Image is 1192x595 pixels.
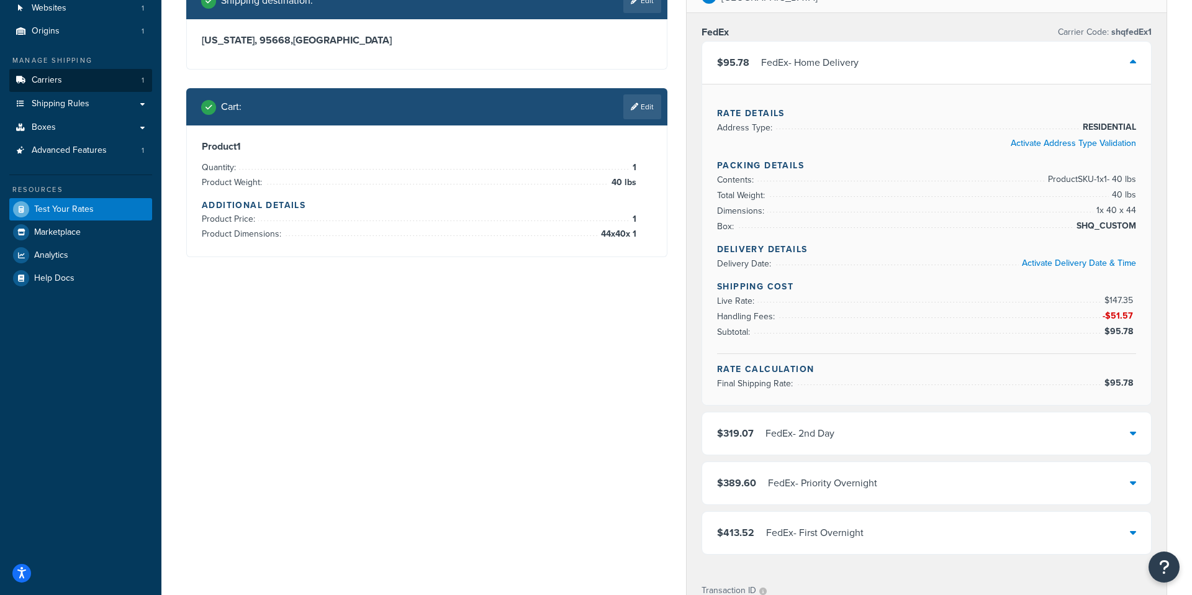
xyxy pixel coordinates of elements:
span: 1 [630,160,636,175]
h4: Rate Calculation [717,363,1136,376]
span: 44 x 40 x 1 [598,227,636,242]
span: Product Price: [202,212,258,225]
a: Edit [623,94,661,119]
a: Analytics [9,244,152,266]
span: Shipping Rules [32,99,89,109]
span: Handling Fees: [717,310,778,323]
span: RESIDENTIAL [1080,120,1136,135]
a: Carriers1 [9,69,152,92]
span: Product Weight: [202,176,265,189]
span: 1 [142,26,144,37]
span: Live Rate: [717,294,757,307]
div: FedEx - Home Delivery [761,54,859,71]
span: SHQ_CUSTOM [1073,219,1136,234]
span: Address Type: [717,121,775,134]
span: $413.52 [717,525,754,540]
span: $147.35 [1104,294,1136,307]
h4: Rate Details [717,107,1136,120]
div: FedEx - 2nd Day [765,425,834,442]
span: Contents: [717,173,757,186]
span: Final Shipping Rate: [717,377,796,390]
span: 1 [142,75,144,86]
span: Boxes [32,122,56,133]
span: 1 [630,212,636,227]
div: Resources [9,184,152,195]
h3: FedEx [702,26,729,39]
span: Product Dimensions: [202,227,284,240]
h4: Additional Details [202,199,652,212]
span: 40 lbs [1109,188,1136,202]
span: Product SKU-1 x 1 - 40 lbs [1045,172,1136,187]
h4: Delivery Details [717,243,1136,256]
a: Test Your Rates [9,198,152,220]
span: Test Your Rates [34,204,94,215]
span: Marketplace [34,227,81,238]
li: Carriers [9,69,152,92]
span: shqfedEx1 [1109,25,1152,39]
li: Advanced Features [9,139,152,162]
a: Marketplace [9,221,152,243]
h4: Shipping Cost [717,280,1136,293]
span: $319.07 [717,426,754,440]
div: FedEx - First Overnight [766,524,864,542]
h4: Packing Details [717,159,1136,172]
span: Help Docs [34,273,74,284]
h3: Product 1 [202,140,652,153]
span: Origins [32,26,60,37]
span: 1 [142,145,144,156]
span: 40 lbs [608,175,636,190]
div: FedEx - Priority Overnight [768,475,877,492]
span: 1 [142,3,144,14]
span: Quantity: [202,161,239,174]
span: 1 x 40 x 44 [1093,203,1136,218]
span: Advanced Features [32,145,107,156]
span: Carriers [32,75,62,86]
span: $95.78 [1104,376,1136,389]
span: $95.78 [1104,325,1136,338]
span: Box: [717,220,737,233]
span: $95.78 [717,55,749,70]
a: Help Docs [9,267,152,289]
a: Origins1 [9,20,152,43]
h3: [US_STATE], 95668 , [GEOGRAPHIC_DATA] [202,34,652,47]
a: Shipping Rules [9,93,152,116]
a: Boxes [9,116,152,139]
span: Subtotal: [717,325,753,338]
li: Origins [9,20,152,43]
div: Manage Shipping [9,55,152,66]
span: $389.60 [717,476,756,490]
span: Dimensions: [717,204,767,217]
a: Activate Delivery Date & Time [1022,257,1136,270]
span: Total Weight: [717,189,768,202]
span: Delivery Date: [717,257,774,270]
a: Activate Address Type Validation [1011,137,1136,150]
span: Analytics [34,250,68,261]
h2: Cart : [221,101,242,112]
a: Advanced Features1 [9,139,152,162]
span: Websites [32,3,66,14]
p: Carrier Code: [1058,24,1152,41]
button: Open Resource Center [1149,552,1180,583]
span: -$51.57 [1103,309,1136,322]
